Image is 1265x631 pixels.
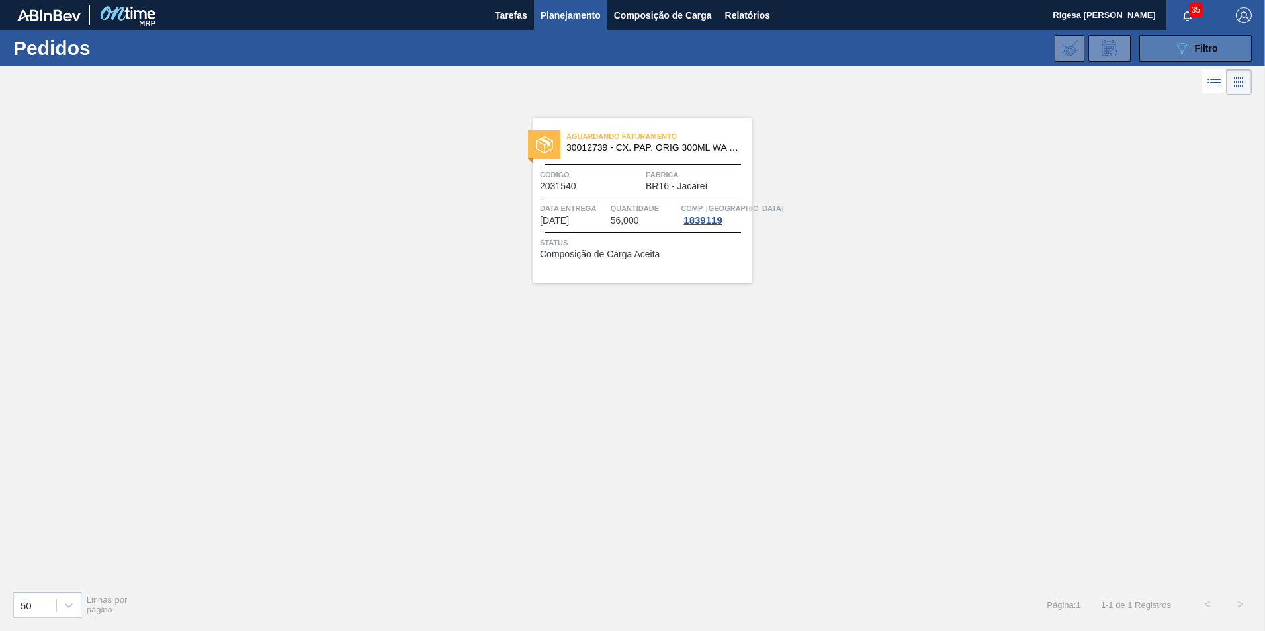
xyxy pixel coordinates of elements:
[541,7,601,23] span: Planejamento
[1189,3,1203,17] span: 35
[13,40,211,56] h1: Pedidos
[1139,35,1252,62] button: Filtro
[1101,600,1171,610] span: 1 - 1 de 1 Registros
[725,7,770,23] span: Relatórios
[566,143,741,153] span: 30012739 - CX. PAP. ORIG 300ML WA 300ML PROP 429
[1166,6,1209,24] button: Notificações
[540,202,607,215] span: Data entrega
[540,181,576,191] span: 2031540
[646,181,707,191] span: BR16 - Jacareí
[495,7,527,23] span: Tarefas
[1191,588,1224,621] button: <
[611,202,678,215] span: Quantidade
[87,595,128,614] span: Linhas por página
[540,216,569,226] span: 03/11/2025
[536,136,553,153] img: status
[540,168,642,181] span: Código
[614,7,712,23] span: Composição de Carga
[1224,588,1257,621] button: >
[681,202,748,226] a: Comp. [GEOGRAPHIC_DATA]1839119
[21,599,32,610] div: 50
[566,130,752,143] span: Aguardando Faturamento
[1047,600,1080,610] span: Página : 1
[17,9,81,21] img: TNhmsLtSVTkK8tSr43FrP2fwEKptu5GPRR3wAAAABJRU5ErkJggg==
[1227,69,1252,95] div: Visão em Cards
[646,168,748,181] span: Fábrica
[1195,43,1218,54] span: Filtro
[681,202,783,215] span: Comp. Carga
[1236,7,1252,23] img: Logout
[540,249,660,259] span: Composição de Carga Aceita
[681,215,724,226] div: 1839119
[1202,69,1227,95] div: Visão em Lista
[1055,35,1084,62] div: Importar Negociações dos Pedidos
[611,216,639,226] span: 56,000
[540,236,748,249] span: Status
[513,118,752,283] a: statusAguardando Faturamento30012739 - CX. PAP. ORIG 300ML WA 300ML PROP 429Código2031540FábricaB...
[1088,35,1131,62] div: Solicitação de Revisão de Pedidos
